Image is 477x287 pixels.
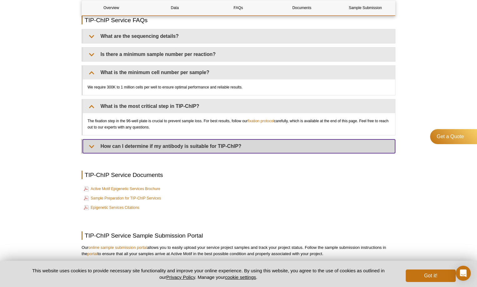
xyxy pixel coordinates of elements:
a: Active Motif Epigenetic Services Brochure [84,185,160,193]
p: Our allows you to easily upload your service project samples and track your project status. Follo... [82,244,395,257]
summary: How can I determine if my antibody is suitable for TIP-ChIP? [83,139,395,153]
div: We require 300K to 1 million cells per well to ensure optimal performance and reliable results. [83,79,395,95]
button: Got it! [406,269,456,282]
h2: TIP-ChIP Service FAQs [82,16,395,24]
a: Sample Preparation for TIP-ChIP Services [84,194,161,202]
a: online sample submission portal [88,245,147,250]
a: Get a Quote [430,129,477,144]
h2: TIP-ChIP Service Sample Submission Portal [82,231,395,240]
a: Documents [273,0,331,15]
summary: What is the minimum cell number per sample? [83,66,395,79]
a: Overview [82,0,141,15]
a: Sample Submission [336,0,395,15]
div: The fixation step in the 96-well plate is crucial to prevent sample loss. For best results, follo... [83,113,395,135]
a: Privacy Policy [166,274,195,280]
p: This website uses cookies to provide necessary site functionality and improve your online experie... [21,267,395,280]
a: fixation protocol [248,118,274,124]
a: FAQs [209,0,268,15]
summary: Is there a minimum sample number per reaction? [83,48,395,61]
a: Epigenetic Services Citations [84,204,139,211]
h2: TIP-ChIP Service Documents [82,171,395,179]
summary: What are the sequencing details? [83,29,395,43]
button: cookie settings [225,274,256,280]
summary: What is the most critical step in TIP-ChIP? [83,99,395,113]
a: Data [145,0,204,15]
a: portal [87,251,98,256]
div: Open Intercom Messenger [456,266,471,281]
